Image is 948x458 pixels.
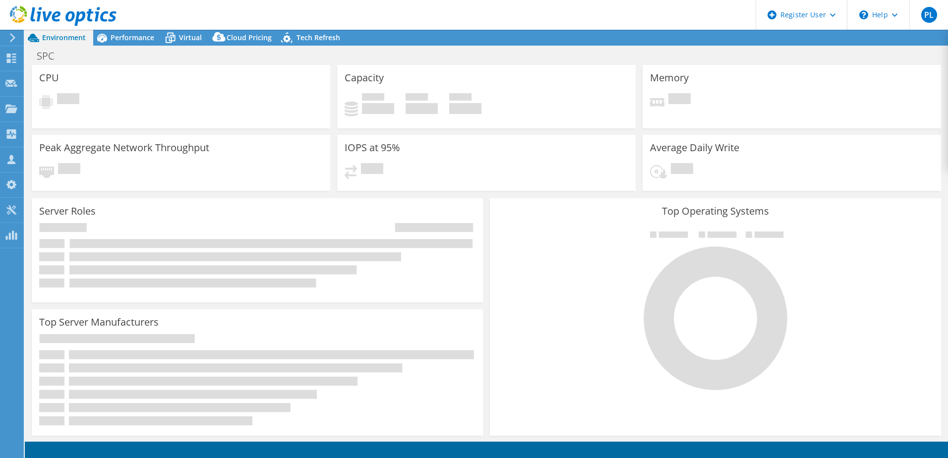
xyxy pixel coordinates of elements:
h3: Memory [650,72,689,83]
h4: 0 GiB [449,103,481,114]
h4: 0 GiB [362,103,394,114]
span: Environment [42,33,86,42]
span: Free [406,93,428,103]
span: Pending [361,163,383,176]
h3: Average Daily Write [650,142,739,153]
span: Virtual [179,33,202,42]
h3: Capacity [345,72,384,83]
h3: Top Server Manufacturers [39,317,159,328]
h3: Server Roles [39,206,96,217]
span: Total [449,93,472,103]
h1: SPC [32,51,69,61]
h4: 0 GiB [406,103,438,114]
span: Performance [111,33,154,42]
h3: Peak Aggregate Network Throughput [39,142,209,153]
span: Used [362,93,384,103]
span: Pending [57,93,79,107]
span: Cloud Pricing [227,33,272,42]
h3: Top Operating Systems [497,206,934,217]
span: Tech Refresh [296,33,340,42]
h3: IOPS at 95% [345,142,400,153]
span: PL [921,7,937,23]
span: Pending [58,163,80,176]
h3: CPU [39,72,59,83]
svg: \n [859,10,868,19]
span: Pending [671,163,693,176]
span: Pending [668,93,691,107]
